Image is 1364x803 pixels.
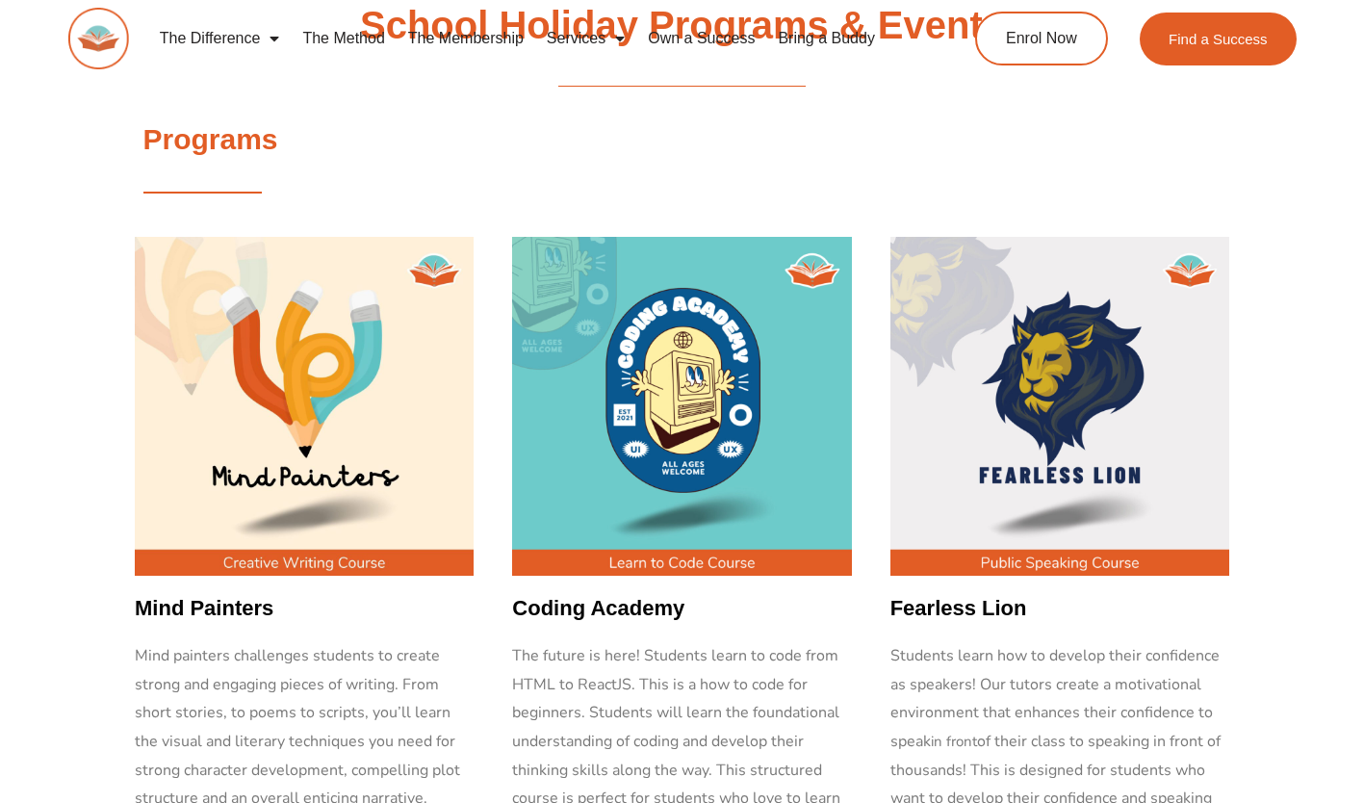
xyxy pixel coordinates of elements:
[535,16,636,61] a: Services
[135,595,474,623] h2: Mind Painters
[636,16,766,61] a: Own a Success
[975,12,1108,65] a: Enrol Now
[291,16,396,61] a: The Method
[148,16,292,61] a: The Difference
[890,595,1229,623] h2: Fearless Lion
[148,16,906,61] nav: Menu
[1169,32,1268,46] span: Find a Success
[143,120,1222,158] h2: Programs
[766,16,887,61] a: Bring a Buddy
[1006,31,1077,46] span: Enrol Now
[1140,13,1297,65] a: Find a Success
[397,16,535,61] a: The Membership
[512,595,851,623] h2: Coding Academy
[931,732,977,751] span: in front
